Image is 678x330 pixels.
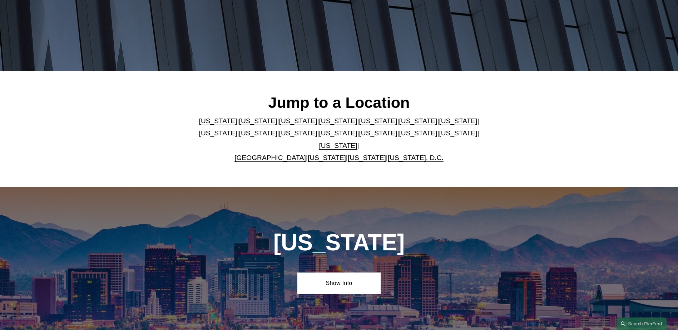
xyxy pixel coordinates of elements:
[617,317,667,330] a: Search this site
[279,129,317,137] a: [US_STATE]
[308,154,346,161] a: [US_STATE]
[235,230,443,256] h1: [US_STATE]
[359,117,397,125] a: [US_STATE]
[399,129,437,137] a: [US_STATE]
[193,115,485,164] p: | | | | | | | | | | | | | | | | | |
[439,117,477,125] a: [US_STATE]
[319,129,357,137] a: [US_STATE]
[239,129,277,137] a: [US_STATE]
[199,129,237,137] a: [US_STATE]
[348,154,386,161] a: [US_STATE]
[359,129,397,137] a: [US_STATE]
[388,154,444,161] a: [US_STATE], D.C.
[234,154,306,161] a: [GEOGRAPHIC_DATA]
[319,142,357,149] a: [US_STATE]
[279,117,317,125] a: [US_STATE]
[297,272,381,294] a: Show Info
[239,117,277,125] a: [US_STATE]
[199,117,237,125] a: [US_STATE]
[399,117,437,125] a: [US_STATE]
[319,117,357,125] a: [US_STATE]
[193,93,485,112] h2: Jump to a Location
[439,129,477,137] a: [US_STATE]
